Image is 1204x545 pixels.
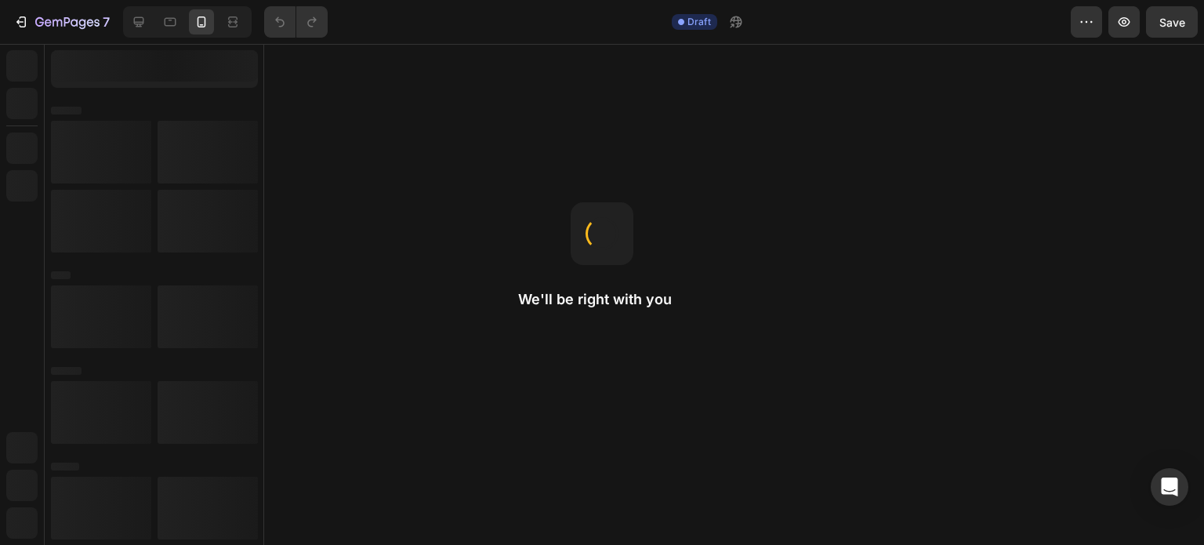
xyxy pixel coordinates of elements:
[687,15,711,29] span: Draft
[1151,468,1188,506] div: Open Intercom Messenger
[103,13,110,31] p: 7
[518,290,686,309] h2: We'll be right with you
[264,6,328,38] div: Undo/Redo
[1146,6,1198,38] button: Save
[6,6,117,38] button: 7
[1159,16,1185,29] span: Save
